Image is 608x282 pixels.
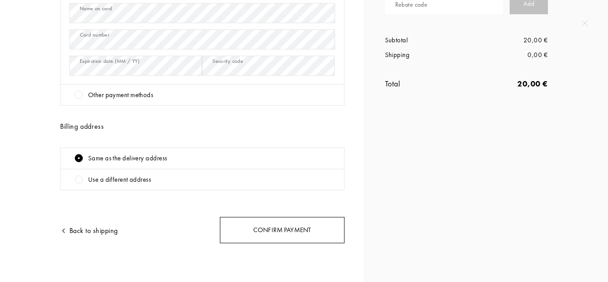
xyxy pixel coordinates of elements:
[88,153,167,163] div: Same as the delivery address
[385,35,466,45] div: Subtotal
[60,121,345,132] div: Billing address
[88,175,151,185] div: Use a different address
[385,50,466,60] div: Shipping
[385,78,466,90] div: Total
[466,35,548,45] div: 20,00 €
[80,4,112,12] div: Name on card
[80,57,140,65] div: Expiration date (MM / YY)
[88,90,153,100] div: Other payment methods
[582,20,588,26] img: quit_onboard.svg
[466,78,548,90] div: 20,00 €
[80,31,109,39] div: Card number
[60,225,118,236] div: Back to shipping
[212,57,243,65] div: Security code
[220,217,345,243] div: Confirm payment
[60,227,67,234] img: arrow.png
[466,50,548,60] div: 0,00 €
